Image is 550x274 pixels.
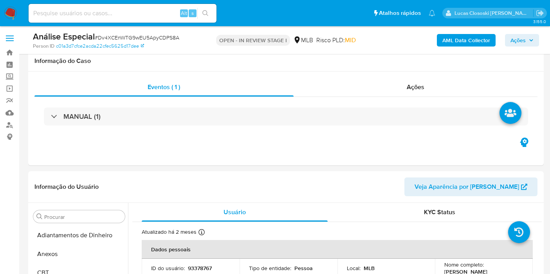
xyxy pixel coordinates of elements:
th: Dados pessoais [142,240,533,259]
span: Ações [407,82,424,91]
button: Anexos [30,245,128,263]
button: Ações [505,34,539,47]
p: lucas.clososki@mercadolivre.com [454,9,534,17]
span: KYC Status [424,208,455,217]
button: search-icon [197,8,213,19]
div: MANUAL (1) [44,107,528,125]
div: MLB [293,36,313,45]
span: Usuário [224,208,246,217]
input: Procurar [44,213,122,220]
span: Veja Aparência por [PERSON_NAME] [415,177,519,196]
input: Pesquise usuários ou casos... [29,8,216,18]
span: Risco PLD: [316,36,356,45]
a: Sair [536,9,544,17]
h1: Informação do Caso [34,57,537,65]
b: Person ID [33,43,54,50]
b: AML Data Collector [442,34,490,47]
p: Nome completo : [444,261,484,268]
h3: MANUAL (1) [63,112,101,121]
span: MID [345,36,356,45]
span: Ações [510,34,526,47]
a: c01a3d7cfce2acda22cfec5625d17dee [56,43,144,50]
h1: Informação do Usuário [34,183,99,191]
p: MLB [364,265,375,272]
button: Adiantamentos de Dinheiro [30,226,128,245]
p: Local : [347,265,361,272]
span: s [191,9,194,17]
p: ID do usuário : [151,265,185,272]
span: Eventos ( 1 ) [148,82,180,91]
button: AML Data Collector [437,34,496,47]
span: Alt [181,9,187,17]
p: OPEN - IN REVIEW STAGE I [216,35,290,46]
p: Pessoa [294,265,313,272]
span: # Dv4XCEnWTG9wEU5ApyCDPS8A [95,34,179,41]
button: Procurar [36,213,43,220]
b: Análise Especial [33,30,95,43]
p: Tipo de entidade : [249,265,291,272]
span: Atalhos rápidos [379,9,421,17]
p: 93378767 [188,265,212,272]
p: Atualizado há 2 meses [142,228,197,236]
a: Notificações [429,10,435,16]
button: Veja Aparência por [PERSON_NAME] [404,177,537,196]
